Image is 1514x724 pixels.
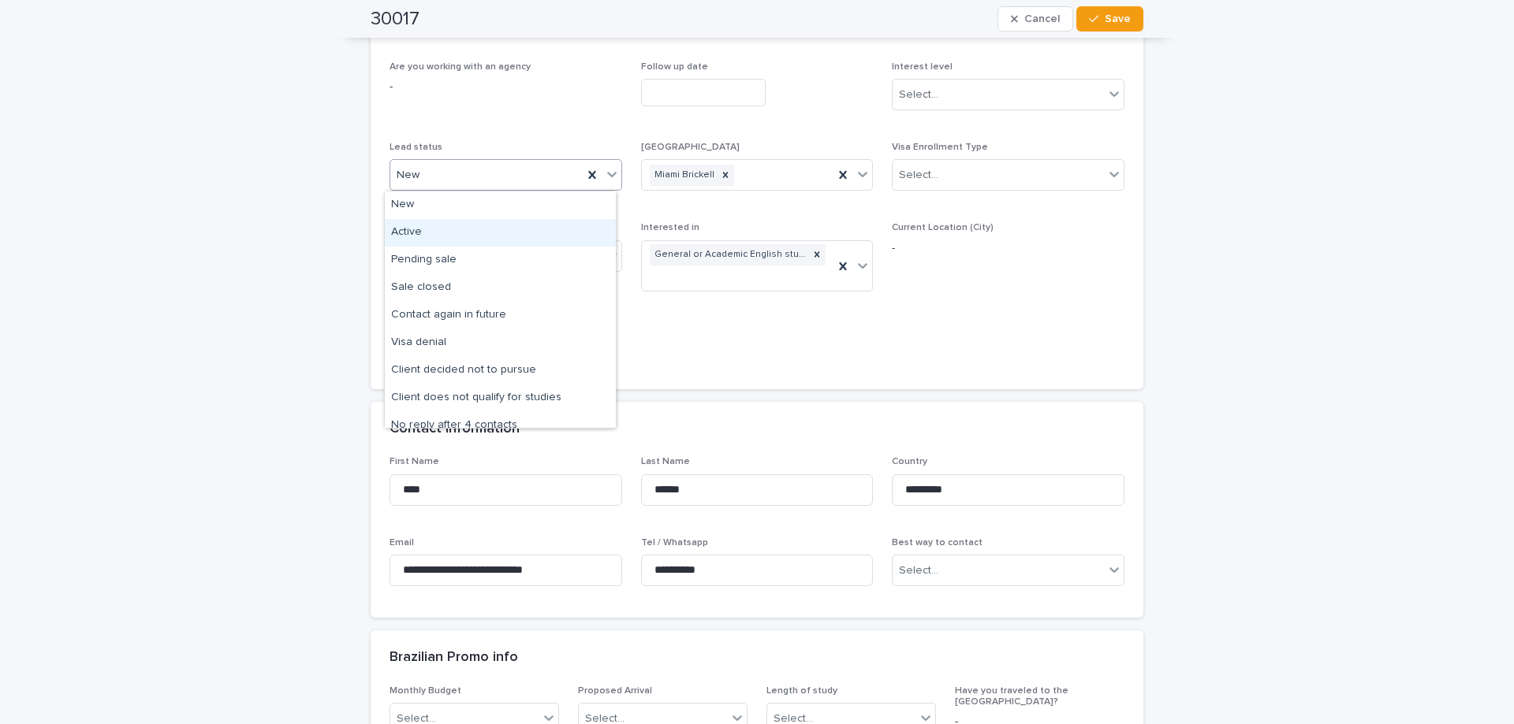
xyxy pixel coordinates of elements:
span: Interested in [641,223,699,232]
span: Country [892,457,927,466]
button: Save [1076,6,1143,32]
span: Follow up date [641,62,708,72]
span: Email [390,538,414,548]
span: Proposed Arrival [578,686,652,696]
span: Interest level [892,62,953,72]
span: New [397,167,420,184]
div: Client decided not to pursue [385,357,616,384]
div: General or Academic English studies [650,244,809,265]
span: Tel / Whatsapp [641,538,708,548]
span: Are you working with an agency [390,62,531,72]
div: Visa denial [385,329,616,357]
h2: Contact information [390,421,520,438]
h2: 30017 [371,8,420,31]
span: Lead status [390,143,442,152]
button: Cancel [998,6,1073,32]
div: Contact again in future [385,302,616,329]
span: Have you traveled to the [GEOGRAPHIC_DATA]? [955,686,1068,707]
span: Length of study [766,686,837,696]
div: No reply after 4 contacts [385,412,616,440]
span: First Name [390,457,439,466]
p: - [892,240,1124,257]
span: [GEOGRAPHIC_DATA] [641,143,740,152]
div: Pending sale [385,247,616,274]
div: Miami Brickell [650,165,717,186]
span: Best way to contact [892,538,983,548]
span: Monthly Budget [390,686,461,696]
div: Sale closed [385,274,616,302]
h2: Brazilian Promo info [390,649,518,666]
div: New [385,191,616,219]
p: - [390,79,622,95]
span: Current Location (City) [892,223,994,232]
div: Client does not qualify for studies [385,384,616,412]
div: Select... [899,167,938,184]
span: Save [1105,13,1131,24]
div: Active [385,219,616,247]
div: Select... [899,87,938,103]
span: Visa Enrollment Type [892,143,988,152]
span: Last Name [641,457,690,466]
span: Cancel [1024,13,1060,24]
div: Select... [899,562,938,579]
